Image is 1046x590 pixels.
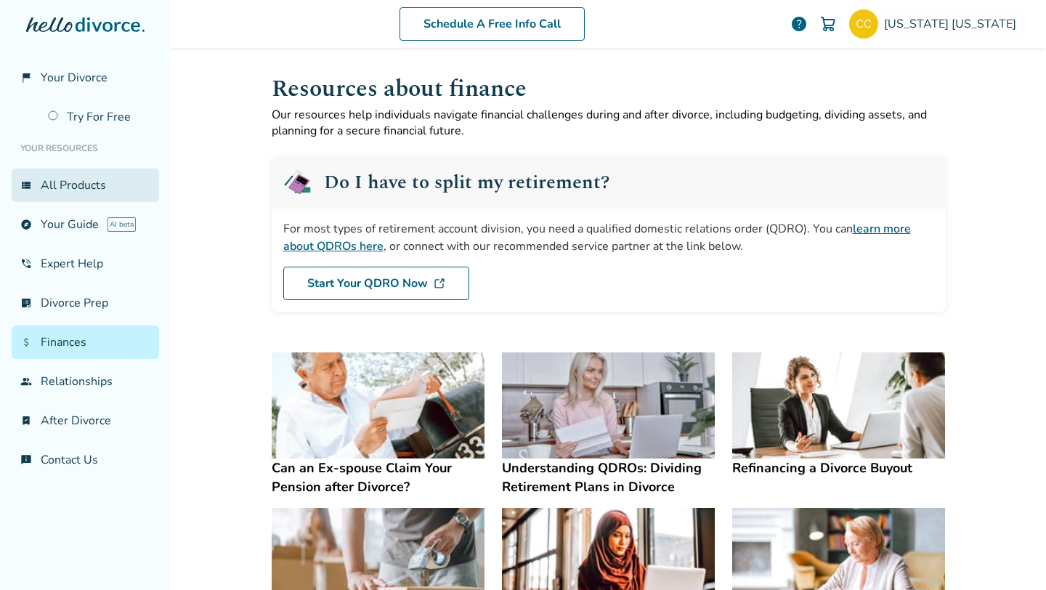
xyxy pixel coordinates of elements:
a: bookmark_checkAfter Divorce [12,404,159,437]
a: help [790,15,808,33]
img: QDRO [283,168,312,197]
li: Your Resources [12,134,159,163]
img: Understanding QDROs: Dividing Retirement Plans in Divorce [502,352,715,459]
h4: Understanding QDROs: Dividing Retirement Plans in Divorce [502,458,715,496]
a: view_listAll Products [12,169,159,202]
a: phone_in_talkExpert Help [12,247,159,280]
a: chat_infoContact Us [12,443,159,477]
span: Your Divorce [41,70,108,86]
img: Can an Ex-spouse Claim Your Pension after Divorce? [272,352,485,459]
div: For most types of retirement account division, you need a qualified domestic relations order (QDR... [283,220,934,255]
img: sgqqtest+9@gmail.com [849,9,878,39]
img: DL [434,278,445,289]
h4: Can an Ex-spouse Claim Your Pension after Divorce? [272,458,485,496]
span: explore [20,219,32,230]
span: chat_info [20,454,32,466]
a: flag_2Your Divorce [12,61,159,94]
span: group [20,376,32,387]
span: view_list [20,179,32,191]
a: Can an Ex-spouse Claim Your Pension after Divorce?Can an Ex-spouse Claim Your Pension after Divorce? [272,352,485,497]
a: Try For Free [39,100,159,134]
img: Refinancing a Divorce Buyout [732,352,945,459]
span: bookmark_check [20,415,32,427]
span: attach_money [20,336,32,348]
a: Refinancing a Divorce BuyoutRefinancing a Divorce Buyout [732,352,945,478]
h4: Refinancing a Divorce Buyout [732,458,945,477]
img: Cart [819,15,837,33]
span: phone_in_talk [20,258,32,270]
a: Understanding QDROs: Dividing Retirement Plans in DivorceUnderstanding QDROs: Dividing Retirement... [502,352,715,497]
span: [US_STATE] [US_STATE] [884,16,1022,32]
span: flag_2 [20,72,32,84]
span: list_alt_check [20,297,32,309]
a: Schedule A Free Info Call [400,7,585,41]
a: Start Your QDRO Now [283,267,469,300]
p: Our resources help individuals navigate financial challenges during and after divorce, including ... [272,107,946,139]
a: groupRelationships [12,365,159,398]
iframe: Chat Widget [973,520,1046,590]
a: list_alt_checkDivorce Prep [12,286,159,320]
span: AI beta [108,217,136,232]
h1: Resources about finance [272,71,946,107]
h2: Do I have to split my retirement? [324,173,609,192]
a: exploreYour GuideAI beta [12,208,159,241]
a: attach_moneyFinances [12,326,159,359]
